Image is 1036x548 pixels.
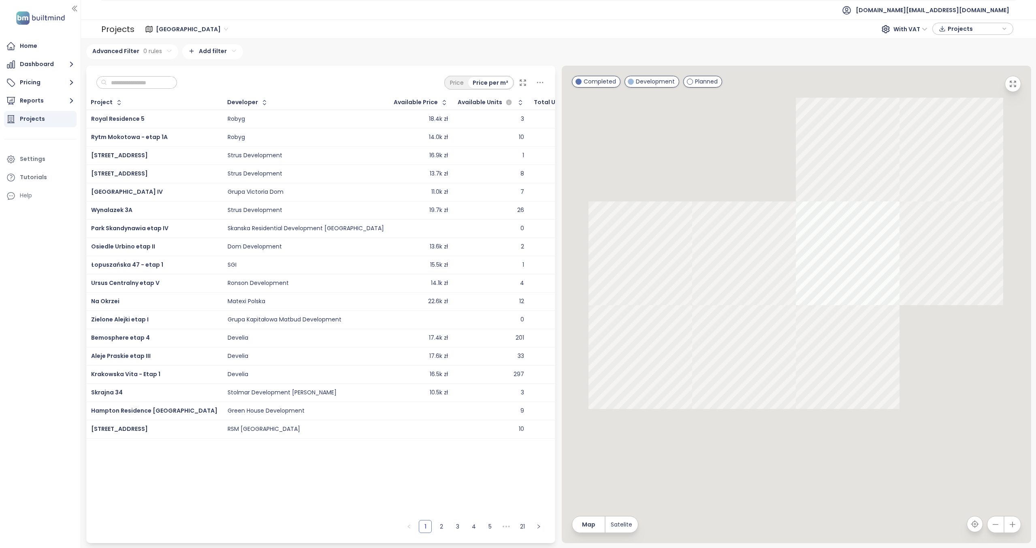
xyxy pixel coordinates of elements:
span: [STREET_ADDRESS] [91,151,148,159]
a: Skrajna 34 [91,388,123,396]
div: 17.4k zł [429,334,448,342]
div: Available Price [394,100,438,105]
div: 11.0k zł [431,188,448,196]
div: Developer [227,100,258,105]
span: Satelite [611,520,632,529]
button: Satelite [605,516,638,533]
div: Dom Development [228,243,282,250]
div: Advanced Filter [86,44,178,59]
div: Skanska Residential Development [GEOGRAPHIC_DATA] [228,225,384,232]
div: Settings [20,154,45,164]
a: Aleje Praskie etap III [91,352,151,360]
a: Tutorials [4,169,77,186]
div: 13.7k zł [430,170,448,178]
li: 2 [435,520,448,533]
div: Green House Development [228,407,305,415]
span: Planned [695,77,718,86]
a: 4 [468,520,480,533]
li: Previous Page [403,520,416,533]
li: 21 [516,520,529,533]
a: [GEOGRAPHIC_DATA] IV [91,188,163,196]
span: Completed [584,77,616,86]
div: 1 [522,261,524,269]
div: Projects [20,114,45,124]
div: Help [4,188,77,204]
div: Strus Development [228,207,282,214]
div: 297 [514,371,524,378]
div: 26 [517,207,524,214]
a: Park Skandynawia etap IV [91,224,168,232]
div: SGI [228,261,237,269]
div: Project [91,100,113,105]
div: RSM [GEOGRAPHIC_DATA] [228,426,300,433]
a: 3 [452,520,464,533]
div: 3 [521,389,524,396]
span: [DOMAIN_NAME][EMAIL_ADDRESS][DOMAIN_NAME] [856,0,1009,20]
div: button [937,23,1009,35]
div: Help [20,191,32,201]
div: 22.6k zł [428,298,448,305]
a: [STREET_ADDRESS] [91,169,148,178]
div: 9 [520,407,524,415]
div: Matexi Polska [228,298,265,305]
a: 21 [516,520,529,533]
div: 201 [516,334,524,342]
a: Settings [4,151,77,167]
div: 10 [519,426,524,433]
div: 2 [521,243,524,250]
a: Wynalazek 3A [91,206,132,214]
div: 8 [520,170,524,178]
div: 19.7k zł [429,207,448,214]
div: 7 [520,188,524,196]
div: Add filter [182,44,243,59]
div: 17.6k zł [429,353,448,360]
div: 0 [520,225,524,232]
img: logo [14,10,67,26]
a: Ursus Centralny etap V [91,279,160,287]
div: Grupa Victoria Dom [228,188,284,196]
div: 13.6k zł [430,243,448,250]
a: Home [4,38,77,54]
a: Krakowska Vita - Etap 1 [91,370,160,378]
div: 33 [518,353,524,360]
a: Bemosphere etap 4 [91,334,150,342]
li: Next Page [532,520,545,533]
span: ••• [500,520,513,533]
div: 1 [522,152,524,159]
div: Available Units [458,98,514,107]
div: 18.4k zł [429,116,448,123]
div: 12 [519,298,524,305]
button: Map [572,516,605,533]
div: Robyg [228,134,245,141]
div: Develia [228,371,248,378]
li: 4 [467,520,480,533]
a: Łopuszańska 47 - etap 1 [91,261,163,269]
div: Home [20,41,37,51]
div: Total Units [534,100,567,105]
a: Zielone Alejki etap I [91,315,149,323]
div: 15.5k zł [430,261,448,269]
div: Ronson Development [228,280,289,287]
div: 0 [520,316,524,323]
span: Development [636,77,675,86]
div: Develia [228,334,248,342]
div: 14.0k zł [429,134,448,141]
div: 10 [519,134,524,141]
div: 16.9k zł [429,152,448,159]
a: Royal Residence 5 [91,115,145,123]
div: Projects [101,21,134,37]
a: [STREET_ADDRESS] [91,425,148,433]
a: 2 [435,520,448,533]
div: Price [446,77,468,88]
